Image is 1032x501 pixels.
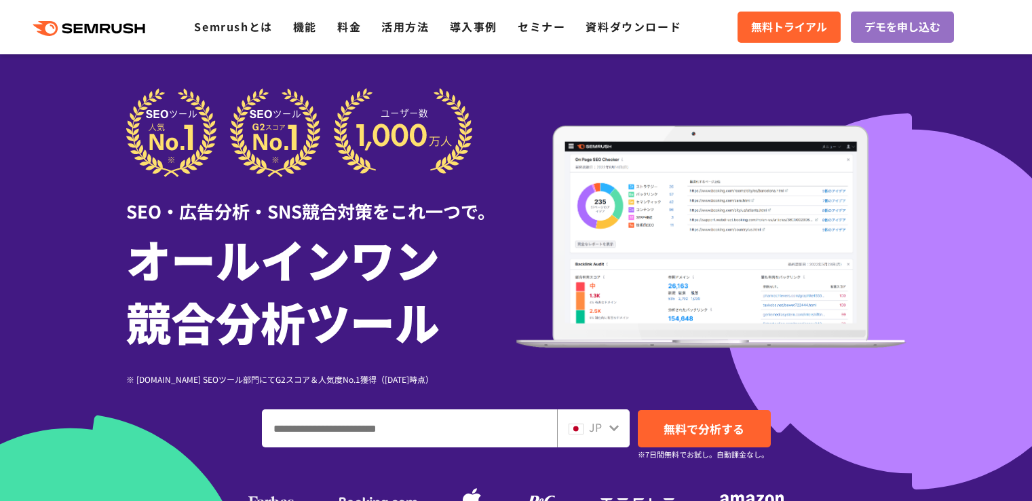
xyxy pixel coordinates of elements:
[126,227,516,352] h1: オールインワン 競合分析ツール
[738,12,841,43] a: 無料トライアル
[293,18,317,35] a: 機能
[126,177,516,224] div: SEO・広告分析・SNS競合対策をこれ一つで。
[864,18,940,36] span: デモを申し込む
[381,18,429,35] a: 活用方法
[589,419,602,435] span: JP
[586,18,681,35] a: 資料ダウンロード
[450,18,497,35] a: 導入事例
[518,18,565,35] a: セミナー
[638,448,769,461] small: ※7日間無料でお試し。自動課金なし。
[126,373,516,386] div: ※ [DOMAIN_NAME] SEOツール部門にてG2スコア＆人気度No.1獲得（[DATE]時点）
[337,18,361,35] a: 料金
[851,12,954,43] a: デモを申し込む
[194,18,272,35] a: Semrushとは
[638,410,771,447] a: 無料で分析する
[664,420,744,437] span: 無料で分析する
[751,18,827,36] span: 無料トライアル
[263,410,556,447] input: ドメイン、キーワードまたはURLを入力してください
